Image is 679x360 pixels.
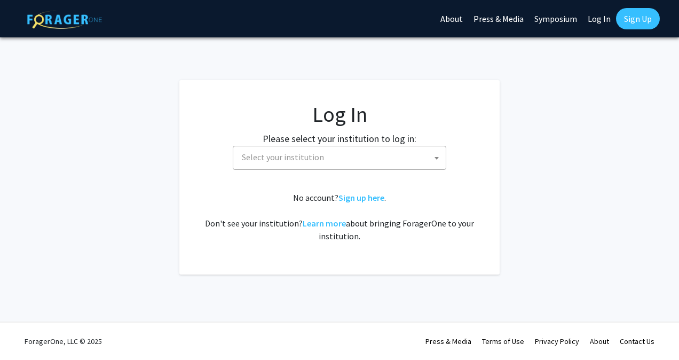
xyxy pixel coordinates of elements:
span: Select your institution [233,146,446,170]
a: Sign Up [616,8,660,29]
img: ForagerOne Logo [27,10,102,29]
span: Select your institution [238,146,446,168]
a: Learn more about bringing ForagerOne to your institution [303,218,346,229]
a: Sign up here [338,192,384,203]
h1: Log In [201,101,478,127]
label: Please select your institution to log in: [263,131,416,146]
div: No account? . Don't see your institution? about bringing ForagerOne to your institution. [201,191,478,242]
a: Privacy Policy [535,336,579,346]
a: Press & Media [425,336,471,346]
a: Terms of Use [482,336,524,346]
div: ForagerOne, LLC © 2025 [25,323,102,360]
span: Select your institution [242,152,324,162]
a: Contact Us [620,336,654,346]
a: About [590,336,609,346]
